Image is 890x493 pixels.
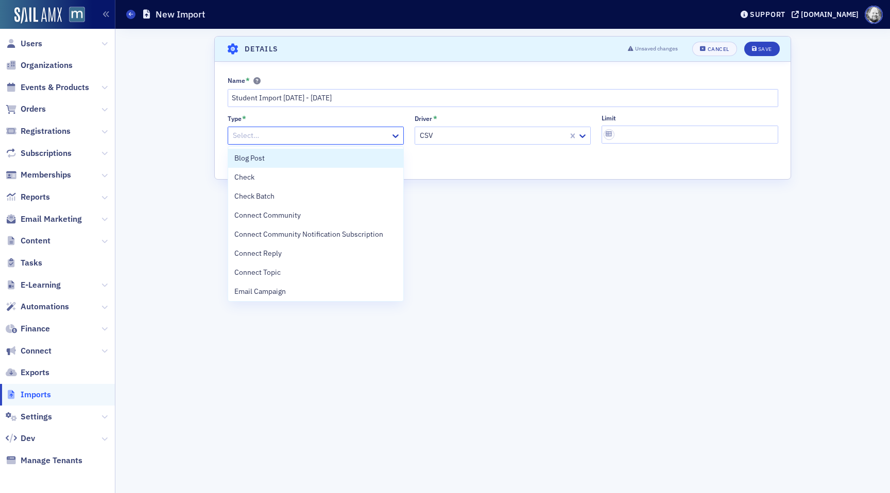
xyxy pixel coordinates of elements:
[6,301,69,312] a: Automations
[21,38,42,49] span: Users
[21,367,49,378] span: Exports
[433,114,437,124] abbr: This field is required
[6,148,72,159] a: Subscriptions
[234,210,301,221] span: Connect Community
[6,279,61,291] a: E-Learning
[234,191,275,202] span: Check Batch
[21,214,82,225] span: Email Marketing
[21,455,82,466] span: Manage Tenants
[6,214,82,225] a: Email Marketing
[6,38,42,49] a: Users
[242,114,246,124] abbr: This field is required
[234,286,286,297] span: Email Campaign
[602,114,616,122] div: Limit
[6,191,50,203] a: Reports
[62,7,85,24] a: View Homepage
[245,44,279,55] h4: Details
[228,115,242,122] div: Type
[234,248,282,259] span: Connect Reply
[21,389,51,400] span: Imports
[21,411,52,422] span: Settings
[6,345,52,357] a: Connect
[6,411,52,422] a: Settings
[6,323,50,334] a: Finance
[6,433,35,444] a: Dev
[21,191,50,203] span: Reports
[234,172,254,183] span: Check
[415,115,432,122] div: Driver
[6,367,49,378] a: Exports
[750,10,785,19] div: Support
[6,60,73,71] a: Organizations
[21,169,71,181] span: Memberships
[21,257,42,269] span: Tasks
[6,389,51,400] a: Imports
[865,6,883,24] span: Profile
[6,82,89,93] a: Events & Products
[14,7,62,24] img: SailAMX
[156,8,205,21] h1: New Import
[635,45,678,53] span: Unsaved changes
[6,257,42,269] a: Tasks
[792,11,862,18] button: [DOMAIN_NAME]
[69,7,85,23] img: SailAMX
[234,153,265,164] span: Blog Post
[6,455,82,466] a: Manage Tenants
[744,42,780,56] button: Save
[21,60,73,71] span: Organizations
[21,345,52,357] span: Connect
[21,235,50,246] span: Content
[6,235,50,246] a: Content
[21,126,71,137] span: Registrations
[6,126,71,137] a: Registrations
[6,169,71,181] a: Memberships
[6,103,46,115] a: Orders
[708,46,729,52] div: Cancel
[234,267,281,278] span: Connect Topic
[228,77,245,84] div: Name
[21,82,89,93] span: Events & Products
[234,229,383,240] span: Connect Community Notification Subscription
[21,433,35,444] span: Dev
[21,103,46,115] span: Orders
[21,279,61,291] span: E-Learning
[246,76,250,85] abbr: This field is required
[758,46,772,52] div: Save
[692,42,737,56] button: Cancel
[21,323,50,334] span: Finance
[801,10,859,19] div: [DOMAIN_NAME]
[21,148,72,159] span: Subscriptions
[21,301,69,312] span: Automations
